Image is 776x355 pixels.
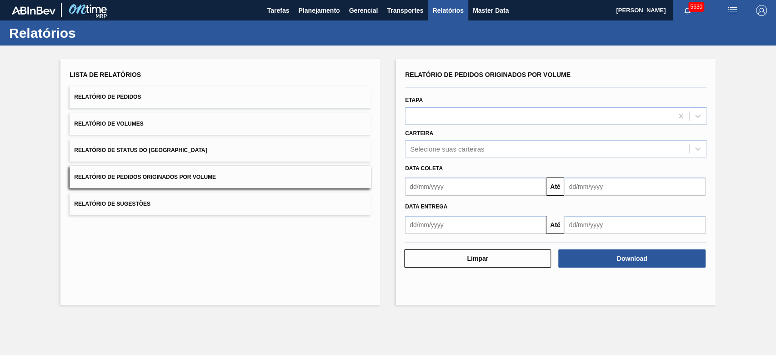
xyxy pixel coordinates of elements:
img: Logout [756,5,767,16]
button: Download [558,249,705,268]
input: dd/mm/yyyy [405,177,546,196]
span: Relatório de Volumes [74,121,143,127]
div: Selecione suas carteiras [410,145,484,153]
button: Relatório de Status do [GEOGRAPHIC_DATA] [70,139,371,162]
input: dd/mm/yyyy [564,177,705,196]
button: Limpar [404,249,551,268]
img: userActions [727,5,738,16]
span: Relatório de Pedidos Originados por Volume [405,71,571,78]
span: Lista de Relatórios [70,71,141,78]
span: 5630 [688,2,704,12]
span: Gerencial [349,5,378,16]
h1: Relatórios [9,28,170,38]
label: Carteira [405,130,433,137]
input: dd/mm/yyyy [564,216,705,234]
span: Master Data [473,5,509,16]
span: Relatório de Status do [GEOGRAPHIC_DATA] [74,147,207,153]
button: Notificações [673,4,702,17]
button: Relatório de Pedidos [70,86,371,108]
span: Data coleta [405,165,443,172]
img: TNhmsLtSVTkK8tSr43FrP2fwEKptu5GPRR3wAAAABJRU5ErkJggg== [12,6,55,15]
span: Relatório de Pedidos Originados por Volume [74,174,216,180]
button: Relatório de Volumes [70,113,371,135]
button: Relatório de Sugestões [70,193,371,215]
span: Relatório de Pedidos [74,94,141,100]
button: Até [546,216,564,234]
label: Etapa [405,97,423,103]
span: Transportes [387,5,423,16]
button: Relatório de Pedidos Originados por Volume [70,166,371,188]
button: Até [546,177,564,196]
span: Relatório de Sugestões [74,201,150,207]
span: Tarefas [267,5,290,16]
span: Planejamento [298,5,340,16]
input: dd/mm/yyyy [405,216,546,234]
span: Data entrega [405,203,447,210]
span: Relatórios [432,5,463,16]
